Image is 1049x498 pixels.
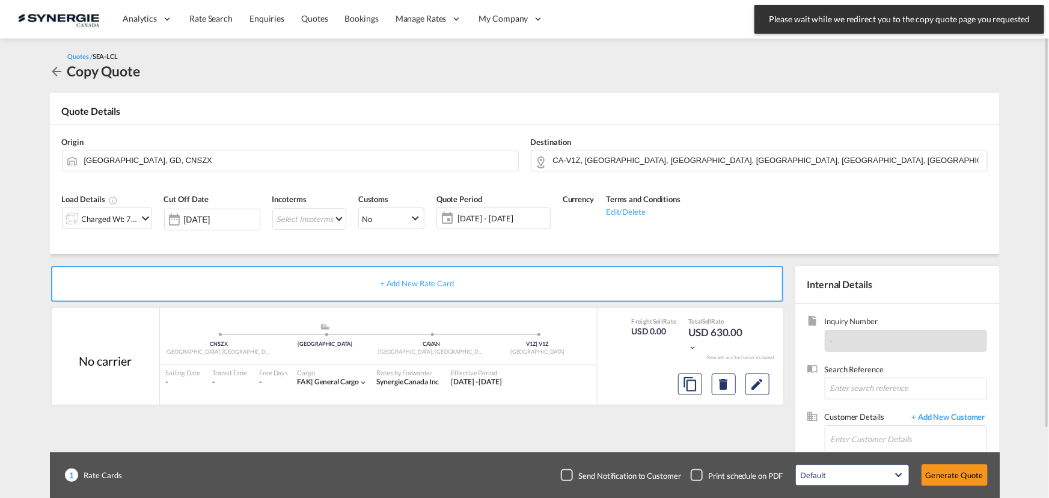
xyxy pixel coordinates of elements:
span: Analytics [123,13,157,25]
input: Search by Door/Port [553,150,981,171]
span: Customer Details [825,411,906,425]
md-input-container: Shenzhen, GD, CNSZX [62,150,519,171]
div: - [259,377,261,387]
div: Remark and Inclusion included [698,354,783,361]
div: Synergie Canada Inc [376,377,439,387]
span: + Add New Customer [906,411,987,425]
span: Manage Rates [396,13,447,25]
button: Delete [712,373,736,395]
div: No carrier [79,352,131,369]
span: Quote Period [436,194,482,204]
img: 1f56c880d42311ef80fc7dca854c8e59.png [18,5,99,32]
div: [GEOGRAPHIC_DATA] [272,340,378,348]
md-checkbox: Checkbox No Ink [691,469,783,481]
span: Rate Search [189,13,233,23]
md-icon: assets/icons/custom/ship-fill.svg [318,324,332,330]
md-icon: icon-chevron-down [359,378,367,387]
md-icon: Chargeable Weight [108,195,118,205]
button: Copy [678,373,702,395]
div: USD 630.00 [688,325,748,354]
span: Please wait while we redirect you to the copy quote page you requested [765,13,1033,25]
span: V1Z [539,340,549,347]
span: [DATE] - [DATE] [454,210,550,227]
div: Default [801,470,826,480]
span: [DATE] - [DATE] [457,213,547,224]
span: My Company [479,13,528,25]
span: Enquiries [249,13,284,23]
div: CNSZX [166,340,272,348]
md-select: Select Customs: No [358,207,424,229]
span: Inquiry Number [825,316,987,330]
div: Print schedule on PDF [709,470,783,481]
md-icon: assets/icons/custom/copyQuote.svg [683,377,697,392]
md-icon: icon-arrow-left [50,64,64,79]
span: | [536,340,538,347]
span: - [830,336,833,346]
span: Cut Off Date [164,194,209,204]
span: Quotes [301,13,328,23]
input: Search by Door/Port [84,150,512,171]
md-icon: icon-chevron-down [138,211,153,226]
span: Customs [358,194,388,204]
div: Sailing Date [166,368,201,377]
div: Total Rate [688,317,748,325]
input: Enter search reference [825,378,987,399]
span: [DATE] - [DATE] [451,377,503,386]
div: Charged Wt: 7.38 W/M [82,211,138,227]
div: CAVAN [378,340,485,348]
div: [GEOGRAPHIC_DATA], [GEOGRAPHIC_DATA] [378,348,485,356]
div: Effective Period [451,368,503,377]
md-input-container: CA-V1Z,Kelowna, BC, West Kelowna, BC,British Columbia / Colombie B [531,150,988,171]
div: Edit/Delete [606,205,680,217]
div: - [212,377,247,387]
span: SEA-LCL [93,52,118,60]
span: Synergie Canada Inc [376,377,439,386]
span: Load Details [62,194,118,204]
div: [GEOGRAPHIC_DATA] [485,348,591,356]
span: Rate Cards [78,470,122,481]
button: Edit [745,373,769,395]
span: | [311,377,313,386]
div: icon-arrow-left [50,61,67,81]
md-icon: icon-calendar [437,211,451,226]
div: Free Days [259,368,288,377]
button: Generate Quote [922,464,988,486]
div: Transit Time [212,368,247,377]
span: Quotes / [68,52,93,60]
md-checkbox: Checkbox No Ink [561,469,681,481]
md-select: Select Incoterms [272,208,346,230]
div: general cargo [297,377,359,387]
span: Terms and Conditions [606,194,680,204]
span: Sell [653,318,663,325]
div: Rates by Forwarder [376,368,439,377]
input: Select [184,215,260,224]
span: + Add New Rate Card [380,278,454,288]
div: Cargo [297,368,367,377]
span: Bookings [345,13,379,23]
span: Destination [531,137,572,147]
div: Freight Rate [632,317,677,325]
div: No [362,214,372,224]
div: Send Notification to Customer [579,470,681,481]
span: Incoterms [272,194,307,204]
div: Charged Wt: 7.38 W/Micon-chevron-down [62,207,152,229]
span: Search Reference [825,364,987,378]
div: Copy Quote [67,61,140,81]
div: 07 Oct 2024 - 21 Sep 2025 [451,377,503,387]
md-icon: icon-chevron-down [688,343,697,352]
span: FAK [297,377,314,386]
div: - [166,377,201,387]
div: USD 0.00 [632,325,677,337]
div: Internal Details [795,266,1000,303]
input: Enter Customer Details [831,426,986,453]
div: + Add New Rate Card [51,266,783,302]
span: V1Z [526,340,538,347]
span: Currency [563,194,594,204]
span: Origin [62,137,84,147]
div: [GEOGRAPHIC_DATA], [GEOGRAPHIC_DATA] [166,348,272,356]
span: 1 [65,469,78,482]
span: Sell [702,318,712,325]
div: Quote Details [50,105,1000,124]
